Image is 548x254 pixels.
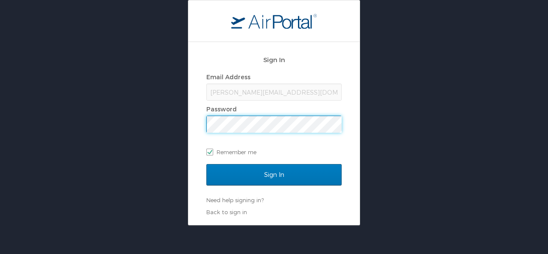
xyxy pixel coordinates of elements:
[206,164,342,185] input: Sign In
[206,146,342,158] label: Remember me
[206,209,247,215] a: Back to sign in
[206,197,264,203] a: Need help signing in?
[206,55,342,65] h2: Sign In
[231,13,317,29] img: logo
[206,105,237,113] label: Password
[206,73,250,81] label: Email Address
